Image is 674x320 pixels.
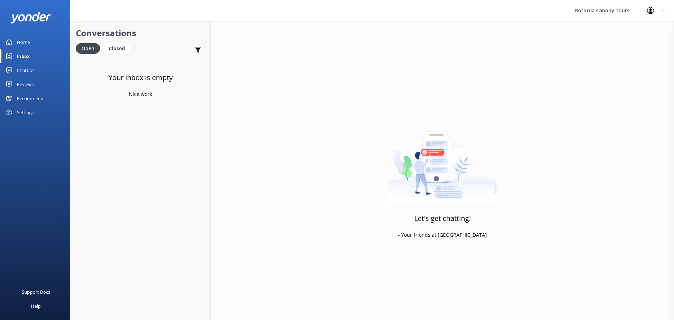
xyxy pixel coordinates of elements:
[414,213,471,224] h3: Let's get chatting!
[22,285,50,299] div: Support Docs
[17,35,30,49] div: Home
[398,231,487,239] p: - Your friends at [GEOGRAPHIC_DATA]
[76,44,104,52] a: Open
[108,72,173,83] h3: Your inbox is empty
[17,63,34,77] div: Chatbot
[388,116,497,204] img: artwork of a man stealing a conversation from at giant smartphone
[129,90,152,98] p: Nice work
[104,43,130,54] div: Closed
[17,77,34,91] div: Reviews
[11,12,51,24] img: yonder-white-logo.png
[104,44,134,52] a: Closed
[17,91,44,105] div: Recommend
[76,26,205,40] h2: Conversations
[17,49,30,63] div: Inbox
[17,105,34,119] div: Settings
[76,43,100,54] div: Open
[31,299,41,313] div: Help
